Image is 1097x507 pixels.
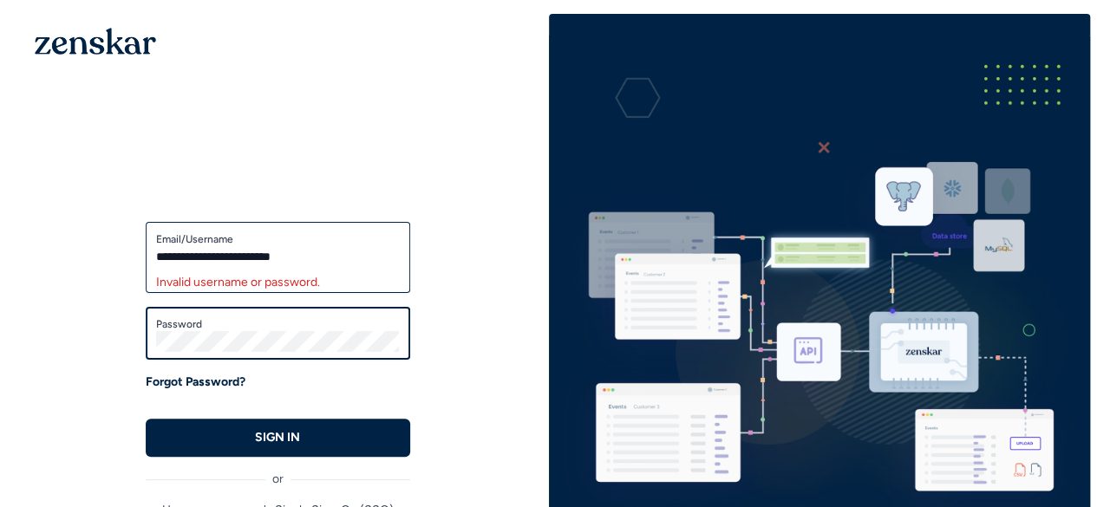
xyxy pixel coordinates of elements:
[146,419,410,457] button: SIGN IN
[146,457,410,488] div: or
[146,374,245,391] a: Forgot Password?
[156,274,400,291] div: Invalid username or password.
[255,429,300,446] p: SIGN IN
[156,317,400,331] label: Password
[35,28,156,55] img: 1OGAJ2xQqyY4LXKgY66KYq0eOWRCkrZdAb3gUhuVAqdWPZE9SRJmCz+oDMSn4zDLXe31Ii730ItAGKgCKgCCgCikA4Av8PJUP...
[156,232,400,246] label: Email/Username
